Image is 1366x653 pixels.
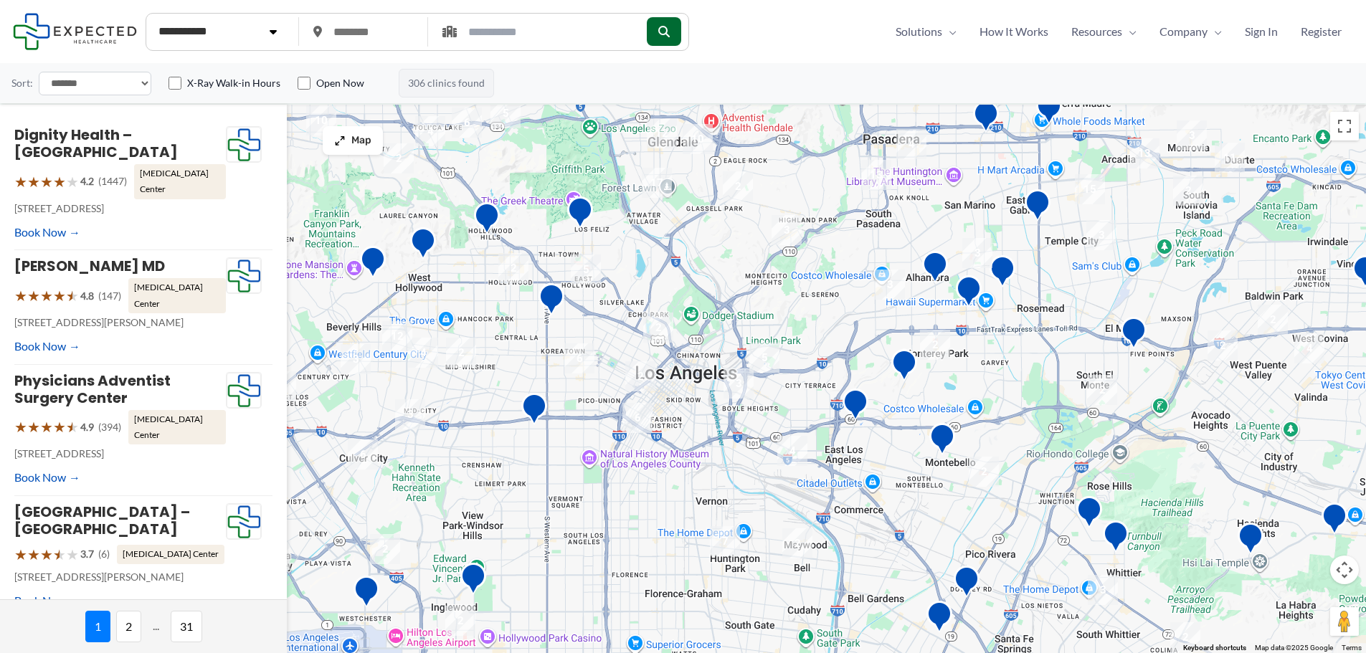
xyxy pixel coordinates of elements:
span: (394) [98,418,121,437]
a: How It Works [968,21,1060,42]
a: CompanyMenu Toggle [1148,21,1233,42]
div: 2 [364,528,406,570]
div: 6 [446,102,488,143]
div: 2 [260,366,302,407]
div: 3 [255,534,296,576]
span: ★ [40,414,53,440]
div: PM Pediatric Urgent Care [1030,87,1068,135]
button: Keyboard shortcuts [1183,643,1246,653]
span: 3.7 [80,545,94,563]
div: Westchester Advanced Imaging [348,570,385,618]
div: Pacific Medical Imaging [916,245,954,293]
a: Terms (opens in new tab) [1342,644,1362,652]
span: ... [147,611,165,642]
div: 13 [1124,133,1165,174]
div: 2 [1167,170,1209,211]
div: 5 [565,249,607,290]
div: 2 [620,356,661,397]
span: ★ [14,282,27,309]
label: Sort: [11,74,33,92]
a: Register [1289,21,1353,42]
div: 4 [772,430,813,472]
div: 3 [869,264,911,305]
div: 5 [744,337,785,378]
div: Hacienda HTS Ultrasound [1232,517,1269,565]
p: [STREET_ADDRESS][PERSON_NAME] [14,568,226,586]
div: 12 [376,315,418,357]
div: 4 [1289,328,1330,369]
span: ★ [40,282,53,309]
span: 4.9 [80,418,94,437]
img: Expected Healthcare Logo - side, dark font, small [13,13,137,49]
span: ★ [27,168,40,195]
div: Diagnostic Medical Group [1316,497,1353,545]
a: Book Now [14,467,80,488]
span: 1 [85,611,110,642]
div: 2 [637,307,679,348]
span: Resources [1071,21,1122,42]
span: 2 [116,611,141,642]
div: 3 [1081,214,1122,256]
span: ★ [14,541,27,568]
div: 10 [300,100,342,141]
span: Menu Toggle [942,21,957,42]
div: 17 [636,162,678,204]
span: ★ [27,282,40,309]
button: Map [323,126,383,155]
div: Monterey Park Hospital AHMC [886,343,923,391]
div: 6 [342,434,384,475]
span: [MEDICAL_DATA] Center [134,164,226,199]
span: 4.2 [80,172,94,191]
p: [STREET_ADDRESS] [14,199,226,218]
div: Diagnostic Medical Group [984,249,1021,297]
span: Company [1159,21,1208,42]
div: Centrelake Imaging &#8211; El Monte [1115,311,1152,359]
a: SolutionsMenu Toggle [884,21,968,42]
div: Downey MRI Center powered by RAYUS Radiology [921,595,958,643]
a: Sign In [1233,21,1289,42]
span: ★ [53,168,66,195]
span: ★ [40,541,53,568]
div: Huntington Hospital [967,95,1005,143]
div: 3 [389,394,431,435]
div: 2 [493,247,534,289]
label: Open Now [316,76,364,90]
span: (1447) [98,172,127,191]
span: Register [1301,21,1342,42]
div: Sunset Diagnostic Radiology [354,240,392,288]
div: 3 [766,209,807,251]
span: ★ [53,282,66,309]
span: (6) [98,545,110,563]
div: 2 [777,523,818,564]
div: 11 [1209,137,1251,178]
div: Belmont Village Senior Living Hollywood Hills [468,196,506,244]
span: ★ [66,282,79,309]
div: 4 [409,110,451,152]
div: 15 [1069,168,1111,210]
a: Physicians Adventist Surgery Center [14,371,171,408]
span: ★ [27,414,40,440]
span: (147) [98,287,121,305]
div: 6 [617,397,658,439]
img: Expected Healthcare Logo [227,127,261,163]
span: [MEDICAL_DATA] Center [117,545,224,563]
div: Inglewood Advanced Imaging [455,557,492,605]
a: [GEOGRAPHIC_DATA] – [GEOGRAPHIC_DATA] [14,502,190,539]
span: Solutions [896,21,942,42]
div: 2 [914,324,956,366]
div: Western Diagnostic Radiology by RADDICO &#8211; West Hollywood [404,221,442,270]
div: 3 [335,338,376,380]
a: Book Now [14,590,80,611]
div: 6 [559,338,600,379]
div: 3 [1082,569,1124,611]
span: 306 clinics found [399,69,494,97]
div: 2 [717,166,759,207]
div: 2 [963,451,1005,492]
div: Synergy Imaging Center [950,270,987,318]
div: 3 [1171,115,1213,156]
span: ★ [14,414,27,440]
img: Expected Healthcare Logo [227,373,261,409]
div: Montebello Advanced Imaging [924,417,961,465]
div: 3 [957,232,998,274]
a: Dignity Health – [GEOGRAPHIC_DATA] [14,125,178,162]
